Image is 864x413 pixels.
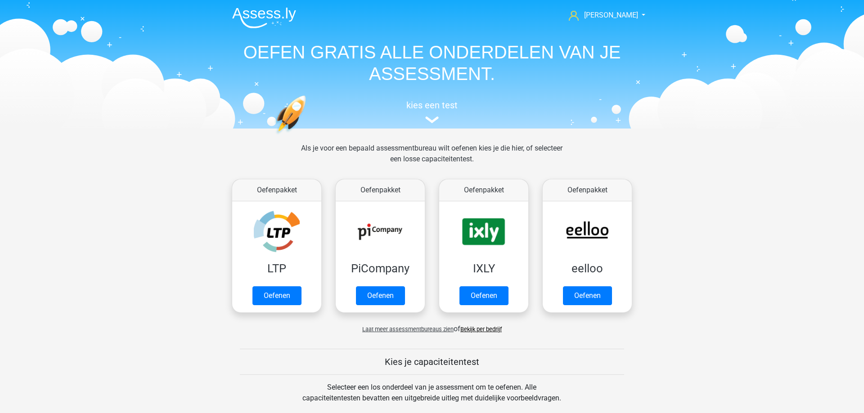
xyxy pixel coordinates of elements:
[294,143,570,175] div: Als je voor een bepaald assessmentbureau wilt oefenen kies je die hier, of selecteer een losse ca...
[362,326,454,333] span: Laat meer assessmentbureaus zien
[225,100,639,111] h5: kies een test
[356,286,405,305] a: Oefenen
[563,286,612,305] a: Oefenen
[274,95,341,177] img: oefenen
[232,7,296,28] img: Assessly
[252,286,301,305] a: Oefenen
[565,10,639,21] a: [PERSON_NAME]
[225,41,639,84] h1: OEFEN GRATIS ALLE ONDERDELEN VAN JE ASSESSMENT.
[225,316,639,334] div: of
[225,100,639,124] a: kies een test
[584,11,638,19] span: [PERSON_NAME]
[240,356,624,367] h5: Kies je capaciteitentest
[460,326,502,333] a: Bekijk per bedrijf
[459,286,508,305] a: Oefenen
[425,116,439,123] img: assessment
